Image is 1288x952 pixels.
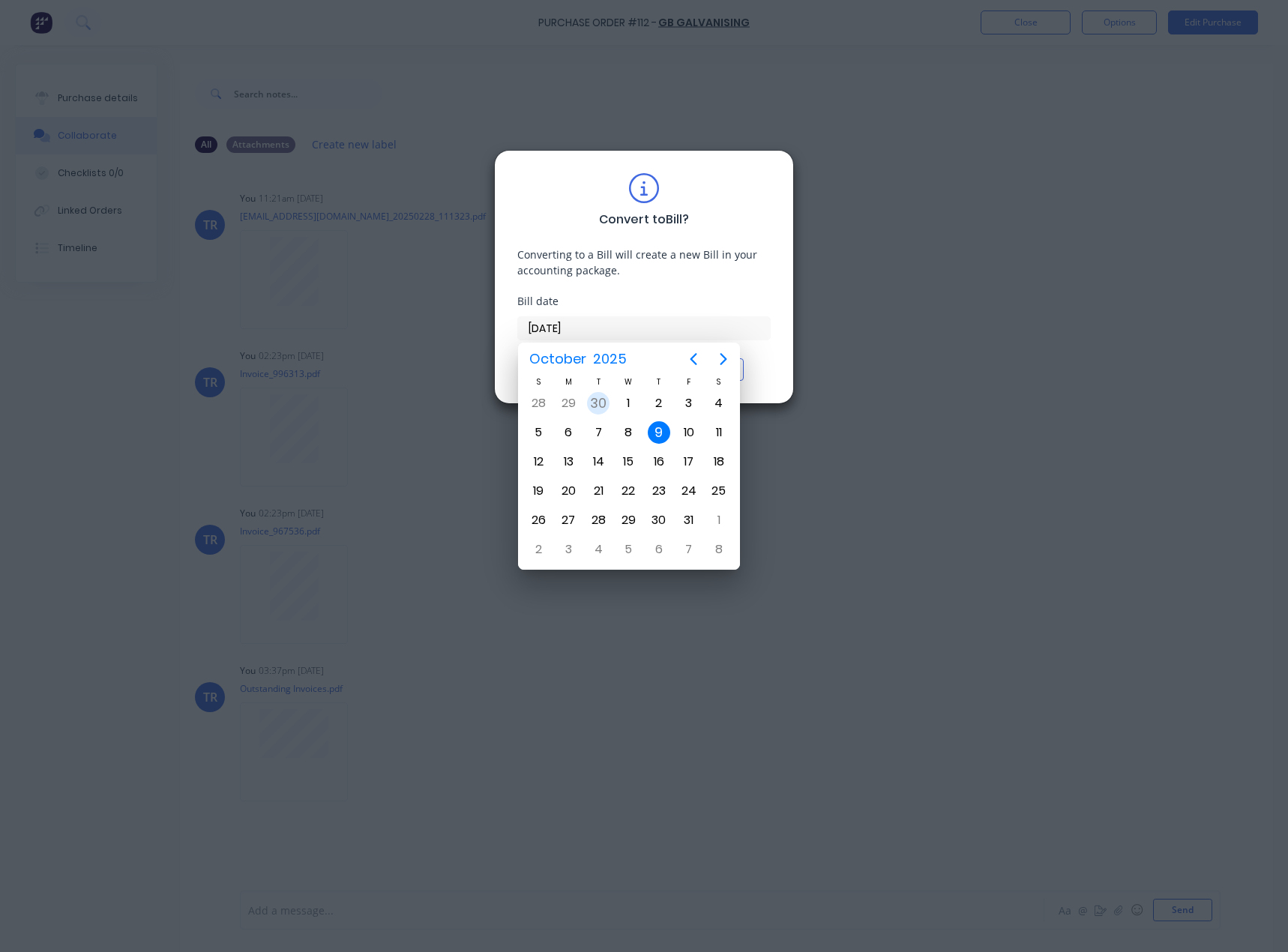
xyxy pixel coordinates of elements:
[527,392,550,415] div: Sunday, September 28, 2025
[708,392,730,415] div: Saturday, October 4, 2025
[648,451,670,473] div: Thursday, October 16, 2025
[708,480,730,502] div: Saturday, October 25, 2025
[557,451,580,473] div: Monday, October 13, 2025
[617,392,640,415] div: Wednesday, October 1, 2025
[557,392,580,415] div: Monday, September 29, 2025
[708,421,730,444] div: Saturday, October 11, 2025
[587,421,610,444] div: Tuesday, October 7, 2025
[527,538,550,561] div: Sunday, November 2, 2025
[678,509,700,531] div: Friday, October 31, 2025
[708,344,738,374] button: Next page
[648,509,670,531] div: Thursday, October 30, 2025
[708,538,730,561] div: Saturday, November 8, 2025
[526,346,589,373] span: October
[678,344,708,374] button: Previous page
[708,451,730,473] div: Saturday, October 18, 2025
[617,421,640,444] div: Wednesday, October 8, 2025
[520,346,636,373] button: October2025
[587,392,610,415] div: Tuesday, September 30, 2025
[557,509,580,531] div: Monday, October 27, 2025
[644,376,674,388] div: T
[613,376,643,388] div: W
[648,538,670,561] div: Thursday, November 6, 2025
[674,376,704,388] div: F
[527,480,550,502] div: Sunday, October 19, 2025
[557,538,580,561] div: Monday, November 3, 2025
[517,247,771,278] div: Converting to a Bill will create a new Bill in your accounting package.
[553,376,583,388] div: M
[617,451,640,473] div: Wednesday, October 15, 2025
[678,421,700,444] div: Friday, October 10, 2025
[583,376,613,388] div: T
[527,509,550,531] div: Sunday, October 26, 2025
[587,451,610,473] div: Tuesday, October 14, 2025
[599,211,689,229] div: Convert to Bill ?
[617,480,640,502] div: Wednesday, October 22, 2025
[517,293,771,309] div: Bill date
[587,480,610,502] div: Tuesday, October 21, 2025
[587,538,610,561] div: Tuesday, November 4, 2025
[648,392,670,415] div: Thursday, October 2, 2025
[704,376,734,388] div: S
[527,451,550,473] div: Sunday, October 12, 2025
[527,421,550,444] div: Sunday, October 5, 2025
[617,509,640,531] div: Wednesday, October 29, 2025
[557,480,580,502] div: Monday, October 20, 2025
[708,509,730,531] div: Saturday, November 1, 2025
[648,480,670,502] div: Thursday, October 23, 2025
[523,376,553,388] div: S
[678,480,700,502] div: Friday, October 24, 2025
[557,421,580,444] div: Monday, October 6, 2025
[617,538,640,561] div: Wednesday, November 5, 2025
[678,538,700,561] div: Friday, November 7, 2025
[678,392,700,415] div: Friday, October 3, 2025
[648,421,670,444] div: Today, Thursday, October 9, 2025
[678,451,700,473] div: Friday, October 17, 2025
[587,509,610,531] div: Tuesday, October 28, 2025
[589,346,630,373] span: 2025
